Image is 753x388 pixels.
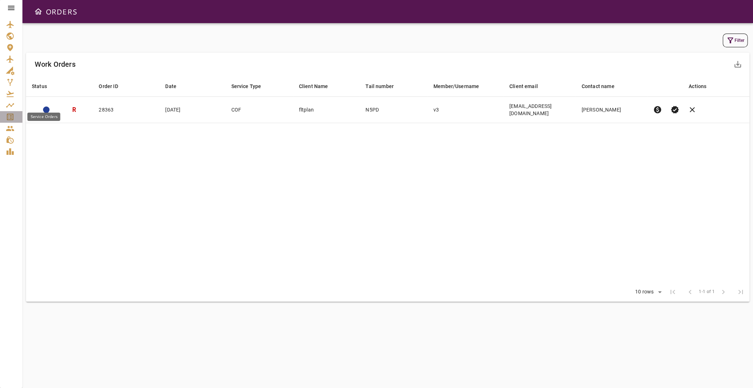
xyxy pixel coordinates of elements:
[159,97,225,123] td: [DATE]
[299,82,338,91] span: Client Name
[664,283,681,301] span: First Page
[35,58,76,70] h6: Work Orders
[231,82,261,91] div: Service Type
[576,97,647,123] td: [PERSON_NAME]
[46,6,77,17] h6: ORDERS
[630,287,664,297] div: 10 rows
[633,289,655,295] div: 10 rows
[671,105,679,114] span: verified
[729,56,746,73] button: Export
[699,288,715,296] span: 1-1 of 1
[723,34,748,47] button: Filter
[504,97,576,123] td: [EMAIL_ADDRESS][DOMAIN_NAME]
[666,101,684,118] button: Set Permit Ready
[360,97,428,123] td: N5PD
[365,82,403,91] span: Tail number
[653,105,662,114] span: paid
[732,283,749,301] span: Last Page
[165,82,186,91] span: Date
[365,82,394,91] div: Tail number
[433,82,479,91] div: Member/Username
[428,97,504,123] td: v3
[509,82,538,91] div: Client email
[165,82,176,91] div: Date
[31,4,46,19] button: Open drawer
[27,113,60,121] div: Service Orders
[581,82,624,91] span: Contact name
[433,82,488,91] span: Member/Username
[99,82,127,91] span: Order ID
[93,97,159,123] td: 28363
[32,82,47,91] div: Status
[99,82,118,91] div: Order ID
[299,82,328,91] div: Client Name
[293,97,360,123] td: fltplan
[649,101,666,118] button: Pre-Invoice order
[733,60,742,69] span: save_alt
[715,283,732,301] span: Next Page
[231,82,270,91] span: Service Type
[688,105,697,114] span: clear
[581,82,614,91] div: Contact name
[681,283,699,301] span: Previous Page
[43,106,50,113] div: ACTION REQUIRED
[32,82,56,91] span: Status
[225,97,293,123] td: COF
[684,101,701,118] button: Cancel order
[72,106,76,114] h3: R
[509,82,547,91] span: Client email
